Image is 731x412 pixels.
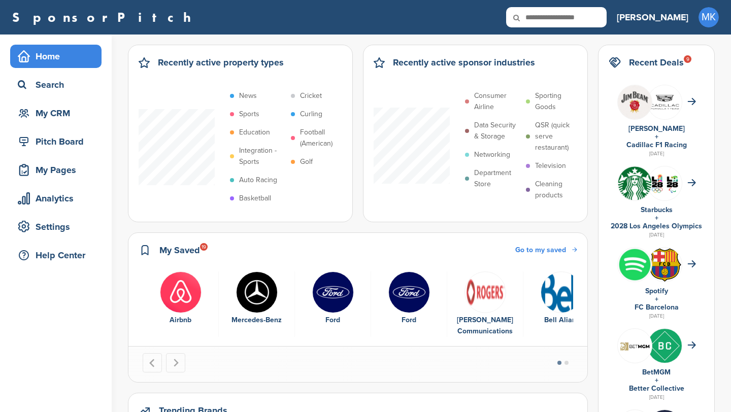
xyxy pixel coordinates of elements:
[239,90,257,101] p: News
[239,193,271,204] p: Basketball
[15,47,102,65] div: Home
[10,244,102,267] a: Help Center
[464,271,506,313] img: Data
[655,295,658,303] a: +
[523,271,600,337] div: 6 of 6
[393,55,535,70] h2: Recently active sponsor industries
[300,315,365,326] div: Ford
[388,271,430,313] img: Dt5zjbl6 400x400
[159,243,200,257] h2: My Saved
[611,222,702,230] a: 2028 Los Angeles Olympics
[300,156,313,167] p: Golf
[515,245,577,256] a: Go to my saved
[300,90,322,101] p: Cricket
[15,132,102,151] div: Pitch Board
[535,90,582,113] p: Sporting Goods
[224,271,289,326] a: 4mxt8vfk 400x400 Mercedes-Benz
[15,246,102,264] div: Help Center
[10,101,102,125] a: My CRM
[528,315,594,326] div: Bell Aliant
[15,189,102,208] div: Analytics
[642,368,671,376] a: BetMGM
[239,109,259,120] p: Sports
[10,73,102,96] a: Search
[474,90,521,113] p: Consumer Airline
[15,76,102,94] div: Search
[12,11,197,24] a: SponsorPitch
[535,120,582,153] p: QSR (quick serve restaurant)
[641,205,673,214] a: Starbucks
[300,271,365,326] a: Dt5zjbl6 400x400 Ford
[300,109,322,120] p: Curling
[655,376,658,385] a: +
[300,127,347,149] p: Football (American)
[535,179,582,201] p: Cleaning products
[609,393,704,402] div: [DATE]
[474,120,521,142] p: Data Security & Storage
[635,303,679,312] a: FC Barcelona
[15,161,102,179] div: My Pages
[626,141,687,149] a: Cadillac F1 Racing
[618,248,652,282] img: Vrpucdn2 400x400
[447,271,523,337] div: 5 of 6
[628,124,685,133] a: [PERSON_NAME]
[648,85,682,119] img: Fcgoatp8 400x400
[629,384,684,393] a: Better Collective
[371,271,447,337] div: 4 of 6
[648,248,682,282] img: Open uri20141112 64162 1yeofb6?1415809477
[148,271,213,326] a: E9jrhsyu 400x400 Airbnb
[239,175,277,186] p: Auto Racing
[617,6,688,28] a: [PERSON_NAME]
[10,130,102,153] a: Pitch Board
[535,160,566,171] p: Television
[618,337,652,354] img: Screen shot 2020 11 05 at 10.46.00 am
[618,85,652,119] img: Jyyddrmw 400x400
[224,315,289,326] div: Mercedes-Benz
[15,104,102,122] div: My CRM
[564,361,569,365] button: Go to page 2
[376,271,442,326] a: Dt5zjbl6 400x400 Ford
[474,149,510,160] p: Networking
[648,329,682,363] img: Inc kuuz 400x400
[312,271,354,313] img: Dt5zjbl6 400x400
[10,187,102,210] a: Analytics
[295,271,371,337] div: 3 of 6
[143,353,162,372] button: Go to last slide
[515,246,566,254] span: Go to my saved
[655,132,658,141] a: +
[143,271,219,337] div: 1 of 6
[699,7,719,27] span: MK
[557,361,561,365] button: Go to page 1
[609,149,704,158] div: [DATE]
[452,315,518,337] div: [PERSON_NAME] Communications
[452,271,518,337] a: Data [PERSON_NAME] Communications
[158,55,284,70] h2: Recently active property types
[655,214,658,222] a: +
[645,287,668,295] a: Spotify
[684,55,691,63] div: 9
[10,158,102,182] a: My Pages
[166,353,185,372] button: Next slide
[160,271,202,313] img: E9jrhsyu 400x400
[474,167,521,190] p: Department Store
[15,218,102,236] div: Settings
[219,271,295,337] div: 2 of 6
[236,271,278,313] img: 4mxt8vfk 400x400
[376,315,442,326] div: Ford
[648,166,682,200] img: Csrq75nh 400x400
[629,55,684,70] h2: Recent Deals
[10,45,102,68] a: Home
[618,166,652,200] img: Open uri20141112 50798 1m0bak2
[10,215,102,238] a: Settings
[541,271,582,313] img: Data
[617,10,688,24] h3: [PERSON_NAME]
[148,315,213,326] div: Airbnb
[549,359,577,367] ul: Select a slide to show
[239,145,286,167] p: Integration - Sports
[239,127,270,138] p: Education
[609,312,704,321] div: [DATE]
[609,230,704,239] div: [DATE]
[200,243,208,251] div: 19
